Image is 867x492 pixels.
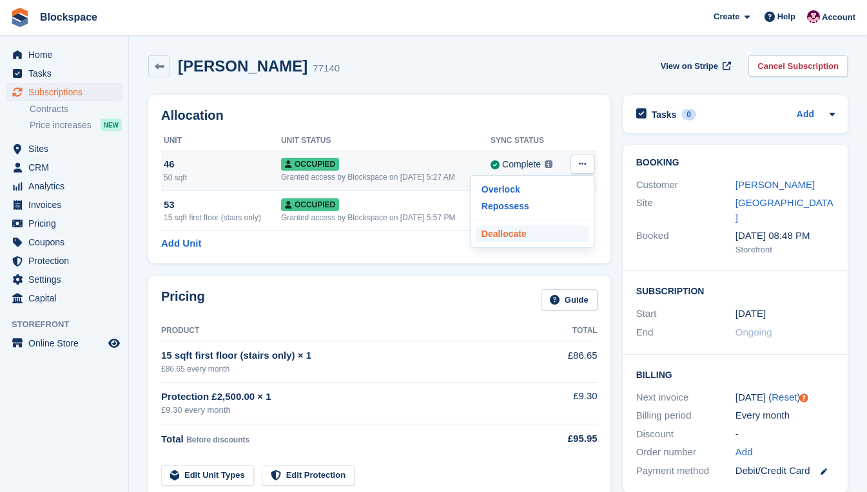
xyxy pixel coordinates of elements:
div: Storefront [735,243,835,256]
a: Price increases NEW [30,118,122,132]
a: Add [735,445,753,460]
span: Ongoing [735,326,772,337]
span: CRM [28,158,106,176]
a: menu [6,289,122,307]
span: Protection [28,252,106,270]
div: Billing period [636,408,735,423]
div: Payment method [636,464,735,478]
td: £9.30 [540,382,598,424]
th: Product [161,321,540,341]
a: Overlock [476,181,589,198]
div: Order number [636,445,735,460]
span: Capital [28,289,106,307]
span: Home [28,46,106,64]
a: menu [6,196,122,214]
time: 2025-03-19 01:00:00 UTC [735,307,766,321]
a: Deallocate [476,225,589,242]
div: 77140 [313,61,340,76]
a: Contracts [30,103,122,115]
div: Start [636,307,735,321]
th: Sync Status [491,131,565,151]
a: View on Stripe [656,55,734,77]
a: Reset [772,392,797,402]
div: 15 sqft first floor (stairs only) × 1 [161,348,540,363]
div: 53 [164,198,281,213]
a: Repossess [476,198,589,214]
img: Blockspace [807,10,820,23]
span: Tasks [28,64,106,82]
a: menu [6,140,122,158]
h2: Billing [636,368,835,381]
td: £86.65 [540,341,598,382]
span: Online Store [28,334,106,352]
div: 46 [164,157,281,172]
a: menu [6,83,122,101]
a: menu [6,334,122,352]
div: £95.95 [540,431,598,446]
div: Every month [735,408,835,423]
div: - [735,427,835,442]
div: £86.65 every month [161,363,540,375]
div: Protection £2,500.00 × 1 [161,390,540,404]
span: Account [822,11,855,24]
h2: Tasks [652,109,677,120]
span: Analytics [28,177,106,195]
div: Booked [636,229,735,256]
div: Granted access by Blockspace on [DATE] 5:27 AM [281,171,491,183]
span: Occupied [281,198,339,211]
a: menu [6,177,122,195]
div: End [636,325,735,340]
a: Preview store [106,336,122,351]
img: stora-icon-8386f47178a22dfd0bd8f6a31ec36ba5ce8667c1dd55bd0f319d3a0aa187defe.svg [10,8,30,27]
a: [PERSON_NAME] [735,179,815,190]
span: Price increases [30,119,92,131]
th: Total [540,321,598,341]
a: [GEOGRAPHIC_DATA] [735,197,833,223]
a: menu [6,233,122,251]
span: Sites [28,140,106,158]
span: Pricing [28,214,106,232]
a: menu [6,214,122,232]
div: NEW [101,118,122,131]
div: Granted access by Blockspace on [DATE] 5:57 PM [281,212,491,223]
div: [DATE] 08:48 PM [735,229,835,243]
a: Edit Unit Types [161,465,254,486]
h2: Subscription [636,284,835,297]
h2: Allocation [161,108,598,123]
a: Blockspace [35,6,102,28]
div: 15 sqft first floor (stairs only) [164,212,281,223]
a: menu [6,64,122,82]
div: Debit/Credit Card [735,464,835,478]
a: Add [797,108,814,122]
a: Edit Protection [262,465,355,486]
div: Customer [636,178,735,193]
div: Discount [636,427,735,442]
span: Settings [28,270,106,289]
span: Occupied [281,158,339,171]
a: Cancel Subscription [748,55,848,77]
h2: Booking [636,158,835,168]
div: Complete [502,158,541,171]
a: Add Unit [161,236,201,251]
a: menu [6,158,122,176]
a: menu [6,270,122,289]
h2: Pricing [161,289,205,310]
a: menu [6,252,122,270]
img: icon-info-grey-7440780725fd019a000dd9b08b2336e03edf1995a4989e88bcd33f0948082b44.svg [545,160,552,168]
th: Unit [161,131,281,151]
div: £9.30 every month [161,404,540,417]
span: Create [714,10,739,23]
th: Unit Status [281,131,491,151]
div: Next invoice [636,390,735,405]
a: menu [6,46,122,64]
h2: [PERSON_NAME] [178,57,307,75]
div: 50 sqft [164,172,281,184]
span: Coupons [28,233,106,251]
span: Subscriptions [28,83,106,101]
div: Tooltip anchor [798,392,810,404]
div: Site [636,196,735,225]
a: Guide [541,289,598,310]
